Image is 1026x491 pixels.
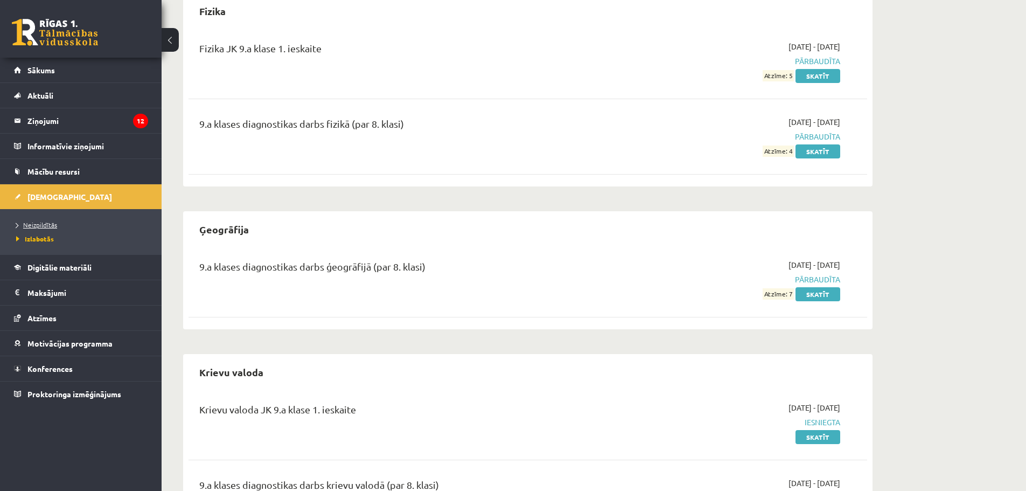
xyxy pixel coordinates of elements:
[788,116,840,128] span: [DATE] - [DATE]
[133,114,148,128] i: 12
[14,108,148,133] a: Ziņojumi12
[27,338,113,348] span: Motivācijas programma
[795,287,840,301] a: Skatīt
[199,116,621,136] div: 9.a klases diagnostikas darbs fizikā (par 8. klasi)
[637,417,840,428] span: Iesniegta
[189,359,274,385] h2: Krievu valoda
[16,220,151,230] a: Neizpildītās
[788,41,840,52] span: [DATE] - [DATE]
[14,280,148,305] a: Maksājumi
[637,56,840,67] span: Pārbaudīta
[14,184,148,209] a: [DEMOGRAPHIC_DATA]
[199,402,621,422] div: Krievu valoda JK 9.a klase 1. ieskaite
[14,255,148,280] a: Digitālie materiāli
[788,259,840,271] span: [DATE] - [DATE]
[14,331,148,356] a: Motivācijas programma
[189,217,260,242] h2: Ģeogrāfija
[27,364,73,374] span: Konferences
[27,262,92,272] span: Digitālie materiāli
[14,83,148,108] a: Aktuāli
[27,108,148,133] legend: Ziņojumi
[795,69,840,83] a: Skatīt
[763,146,794,157] span: Atzīme: 4
[14,159,148,184] a: Mācību resursi
[27,91,53,100] span: Aktuāli
[27,134,148,158] legend: Informatīvie ziņojumi
[763,70,794,81] span: Atzīme: 5
[14,356,148,381] a: Konferences
[795,144,840,158] a: Skatīt
[27,192,112,202] span: [DEMOGRAPHIC_DATA]
[199,41,621,61] div: Fizika JK 9.a klase 1. ieskaite
[16,234,151,244] a: Izlabotās
[16,234,54,243] span: Izlabotās
[16,220,57,229] span: Neizpildītās
[27,167,80,176] span: Mācību resursi
[637,274,840,285] span: Pārbaudīta
[14,134,148,158] a: Informatīvie ziņojumi
[763,288,794,300] span: Atzīme: 7
[795,430,840,444] a: Skatīt
[637,131,840,142] span: Pārbaudīta
[12,19,98,46] a: Rīgas 1. Tālmācības vidusskola
[27,65,55,75] span: Sākums
[27,313,57,323] span: Atzīmes
[788,402,840,413] span: [DATE] - [DATE]
[788,478,840,489] span: [DATE] - [DATE]
[27,389,121,399] span: Proktoringa izmēģinājums
[27,280,148,305] legend: Maksājumi
[14,382,148,406] a: Proktoringa izmēģinājums
[14,58,148,82] a: Sākums
[14,306,148,330] a: Atzīmes
[199,259,621,279] div: 9.a klases diagnostikas darbs ģeogrāfijā (par 8. klasi)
